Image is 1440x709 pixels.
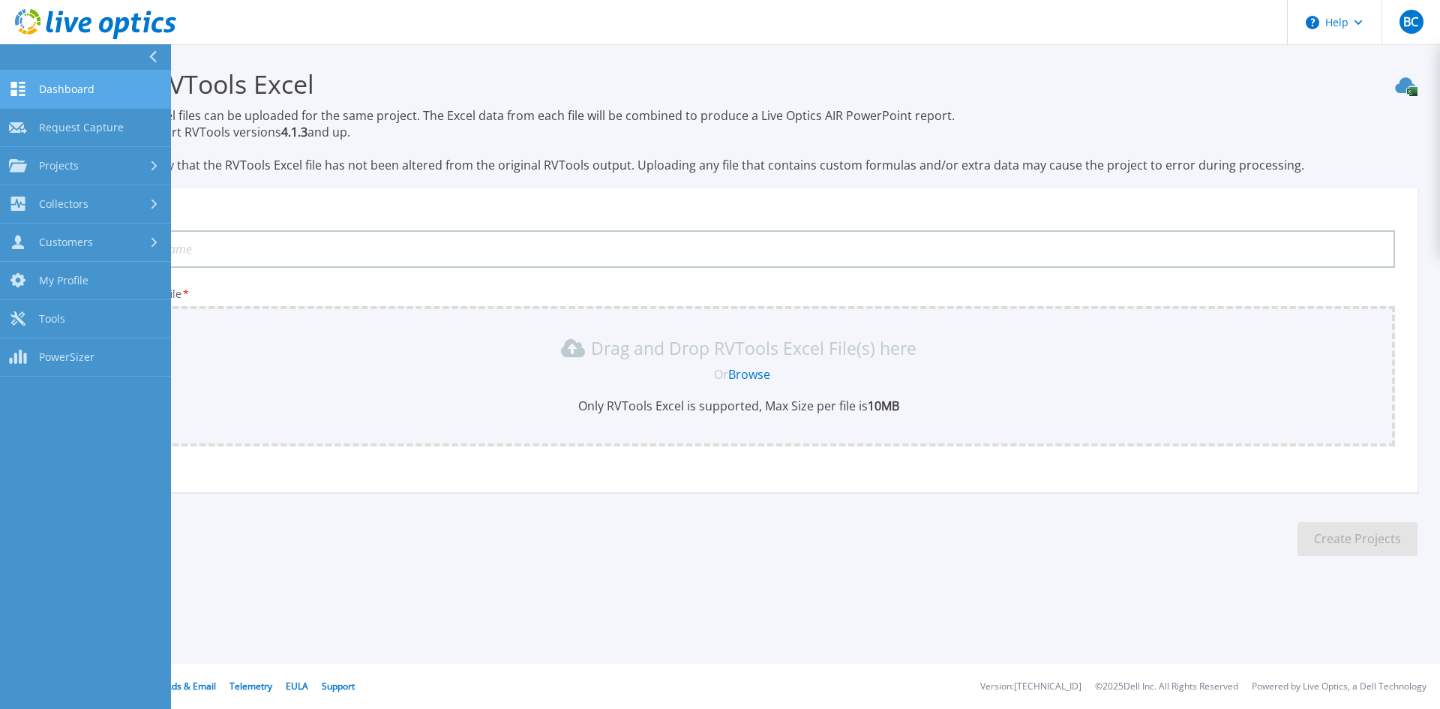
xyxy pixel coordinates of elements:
[591,341,916,356] p: Drag and Drop RVTools Excel File(s) here
[714,366,728,383] span: Or
[39,159,79,173] span: Projects
[60,67,1417,101] h3: Upload RVTools Excel
[39,274,88,287] span: My Profile
[980,682,1081,692] li: Version: [TECHNICAL_ID]
[1297,522,1417,556] button: Create Projects
[39,236,93,249] span: Customers
[39,121,124,134] span: Request Capture
[868,398,899,414] b: 10MB
[322,680,355,692] a: Support
[286,680,308,692] a: EULA
[39,350,94,364] span: PowerSizer
[39,312,65,326] span: Tools
[229,680,272,692] a: Telemetry
[60,107,1417,173] p: Up to 5 RVTools Excel files can be uploaded for the same project. The Excel data from each file w...
[91,336,1386,414] div: Drag and Drop RVTools Excel File(s) here OrBrowseOnly RVTools Excel is supported, Max Size per fi...
[728,366,770,383] a: Browse
[1403,16,1418,28] span: BC
[166,680,216,692] a: Ads & Email
[82,288,1395,300] p: Upload RV Tools file
[1095,682,1238,692] li: © 2025 Dell Inc. All Rights Reserved
[82,230,1395,268] input: Enter Project Name
[91,398,1386,414] p: Only RVTools Excel is supported, Max Size per file is
[1252,682,1426,692] li: Powered by Live Optics, a Dell Technology
[39,83,94,96] span: Dashboard
[39,197,88,211] span: Collectors
[281,124,307,140] strong: 4.1.3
